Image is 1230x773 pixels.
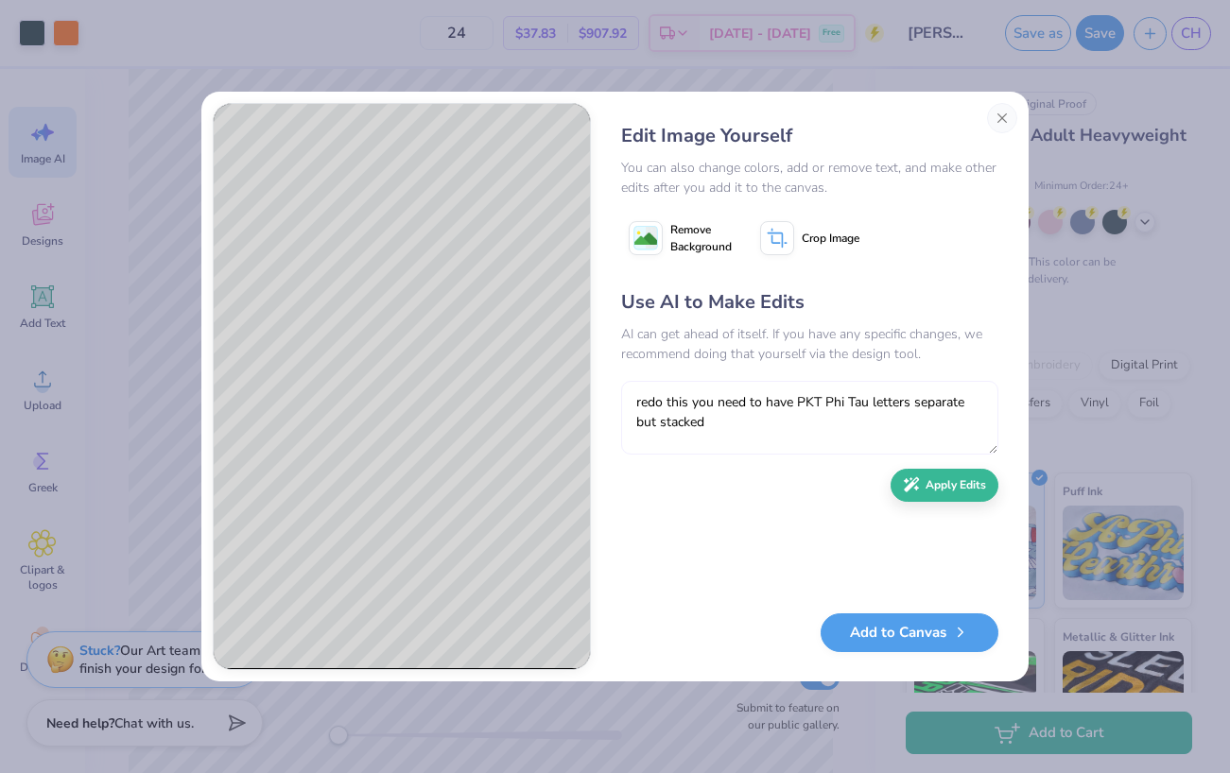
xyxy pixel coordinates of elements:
span: Remove Background [670,221,732,255]
div: You can also change colors, add or remove text, and make other edits after you add it to the canvas. [621,158,998,198]
button: Crop Image [753,215,871,262]
textarea: redo this you need to have PKT Phi Tau letters separate but stacked [621,381,998,455]
button: Add to Canvas [821,613,998,652]
div: AI can get ahead of itself. If you have any specific changes, we recommend doing that yourself vi... [621,324,998,364]
button: Apply Edits [891,469,998,502]
button: Close [987,103,1017,133]
div: Use AI to Make Edits [621,288,998,317]
span: Crop Image [802,230,859,247]
button: Remove Background [621,215,739,262]
div: Edit Image Yourself [621,122,998,150]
